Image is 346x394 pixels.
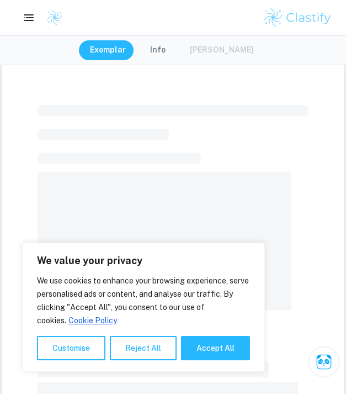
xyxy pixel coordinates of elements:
[37,336,105,360] button: Customise
[79,40,137,60] button: Exemplar
[110,336,177,360] button: Reject All
[37,254,250,267] p: We value your privacy
[37,274,250,327] p: We use cookies to enhance your browsing experience, serve personalised ads or content, and analys...
[139,40,177,60] button: Info
[22,243,265,372] div: We value your privacy
[40,9,63,26] a: Clastify logo
[308,346,339,377] button: Ask Clai
[263,7,333,29] img: Clastify logo
[46,9,63,26] img: Clastify logo
[181,336,250,360] button: Accept All
[68,316,118,325] a: Cookie Policy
